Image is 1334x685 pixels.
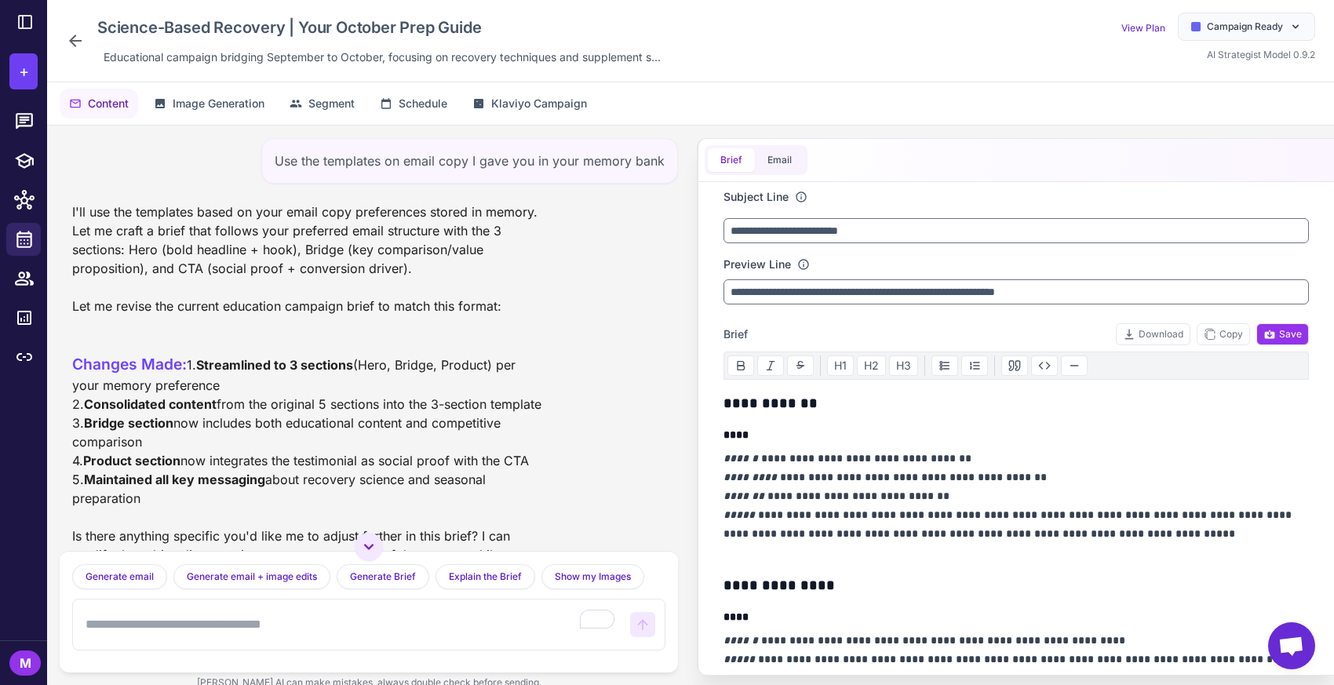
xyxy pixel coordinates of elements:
[82,609,621,640] textarea: To enrich screen reader interactions, please activate Accessibility in Grammarly extension settings
[541,564,644,589] button: Show my Images
[9,650,41,676] div: M
[187,570,317,584] span: Generate email + image edits
[889,355,918,376] button: H3
[399,95,447,112] span: Schedule
[86,570,154,584] span: Generate email
[144,89,274,118] button: Image Generation
[84,415,173,431] strong: Bridge section
[19,60,29,83] span: +
[88,95,129,112] span: Content
[1207,49,1315,60] span: AI Strategist Model 0.9.2
[555,570,631,584] span: Show my Images
[449,570,522,584] span: Explain the Brief
[723,256,791,273] label: Preview Line
[173,95,264,112] span: Image Generation
[723,188,789,206] label: Subject Line
[1268,622,1315,669] a: Open chat
[1197,323,1250,345] button: Copy
[1207,20,1283,34] span: Campaign Ready
[261,138,678,184] div: Use the templates on email copy I gave you in your memory bank
[337,564,429,589] button: Generate Brief
[83,453,180,468] strong: Product section
[91,13,667,42] div: Click to edit campaign name
[60,89,138,118] button: Content
[72,353,541,583] div: 1. (Hero, Bridge, Product) per your memory preference 2. from the original 5 sections into the 3-...
[104,49,661,66] span: Educational campaign bridging September to October, focusing on recovery techniques and supplemen...
[1204,327,1243,341] span: Copy
[723,326,748,343] span: Brief
[1121,22,1165,34] a: View Plan
[308,95,355,112] span: Segment
[857,355,886,376] button: H2
[97,46,667,69] div: Click to edit description
[280,89,364,118] button: Segment
[72,355,187,373] span: Changes Made:
[1263,327,1302,341] span: Save
[196,357,353,373] strong: Streamlined to 3 sections
[463,89,596,118] button: Klaviyo Campaign
[436,564,535,589] button: Explain the Brief
[173,564,330,589] button: Generate email + image edits
[370,89,457,118] button: Schedule
[72,564,167,589] button: Generate email
[350,570,416,584] span: Generate Brief
[1116,323,1190,345] button: Download
[84,396,217,412] strong: Consolidated content
[60,196,554,322] div: I'll use the templates based on your email copy preferences stored in memory. Let me craft a brie...
[708,148,755,172] button: Brief
[827,355,854,376] button: H1
[9,53,38,89] button: +
[1256,323,1309,345] button: Save
[491,95,587,112] span: Klaviyo Campaign
[84,472,265,487] strong: Maintained all key messaging
[755,148,804,172] button: Email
